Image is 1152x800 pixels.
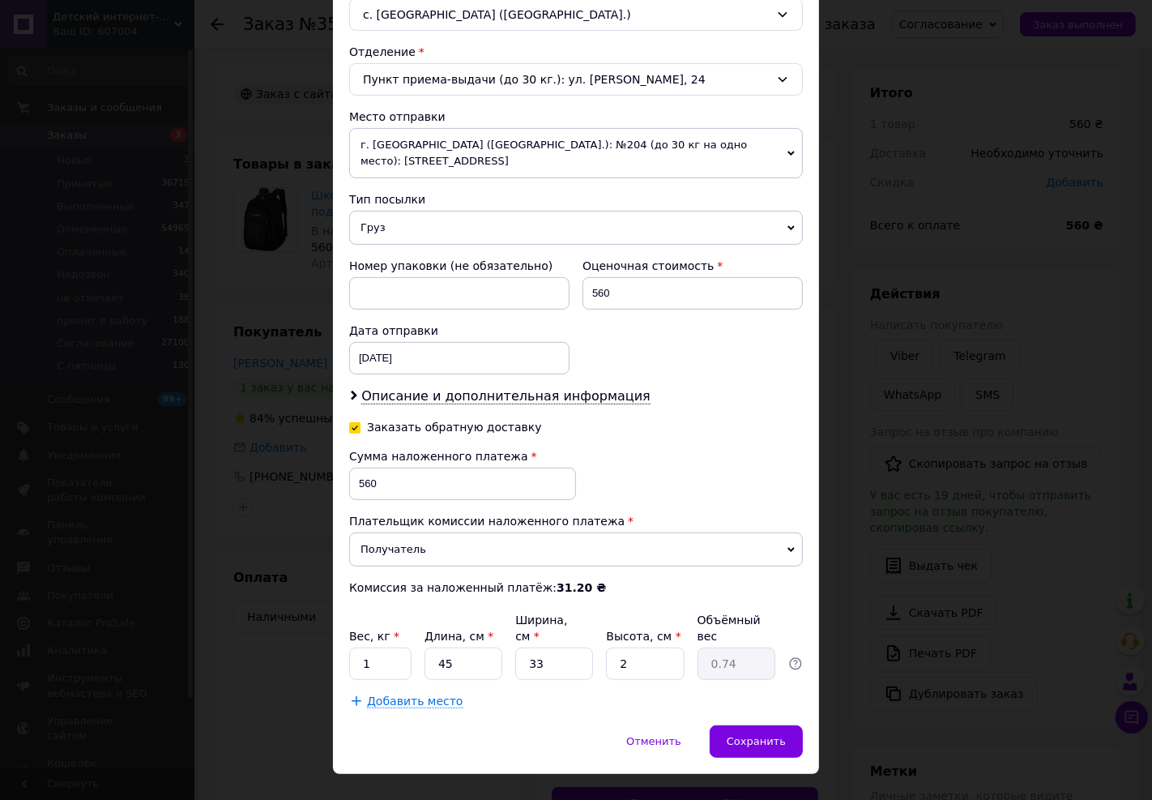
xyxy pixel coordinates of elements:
div: Пункт приема-выдачи (до 30 кг.): ул. [PERSON_NAME], 24 [349,63,803,96]
div: Номер упаковки (не обязательно) [349,258,570,274]
div: Объёмный вес [698,612,775,644]
div: Заказать обратную доставку [367,421,542,434]
label: Вес, кг [349,630,399,643]
label: Длина, см [425,630,493,643]
div: Отделение [349,44,803,60]
label: Высота, см [606,630,681,643]
span: Тип посылки [349,193,425,206]
span: Плательщик комиссии наложенного платежа [349,515,625,528]
label: Ширина, см [515,614,567,643]
span: Добавить место [367,695,463,708]
span: г. [GEOGRAPHIC_DATA] ([GEOGRAPHIC_DATA].): №204 (до 30 кг на одно место): [STREET_ADDRESS] [349,128,803,178]
b: 31.20 ₴ [557,581,606,594]
span: Место отправки [349,110,446,123]
span: Описание и дополнительная информация [361,388,651,404]
div: Комиссия за наложенный платёж: [349,580,803,596]
span: Сохранить [727,735,786,747]
span: Сумма наложенного платежа [349,450,528,463]
span: Отменить [626,735,681,747]
span: Груз [349,211,803,245]
div: Оценочная стоимость [582,258,803,274]
div: Дата отправки [349,323,570,339]
span: Получатель [349,533,803,567]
